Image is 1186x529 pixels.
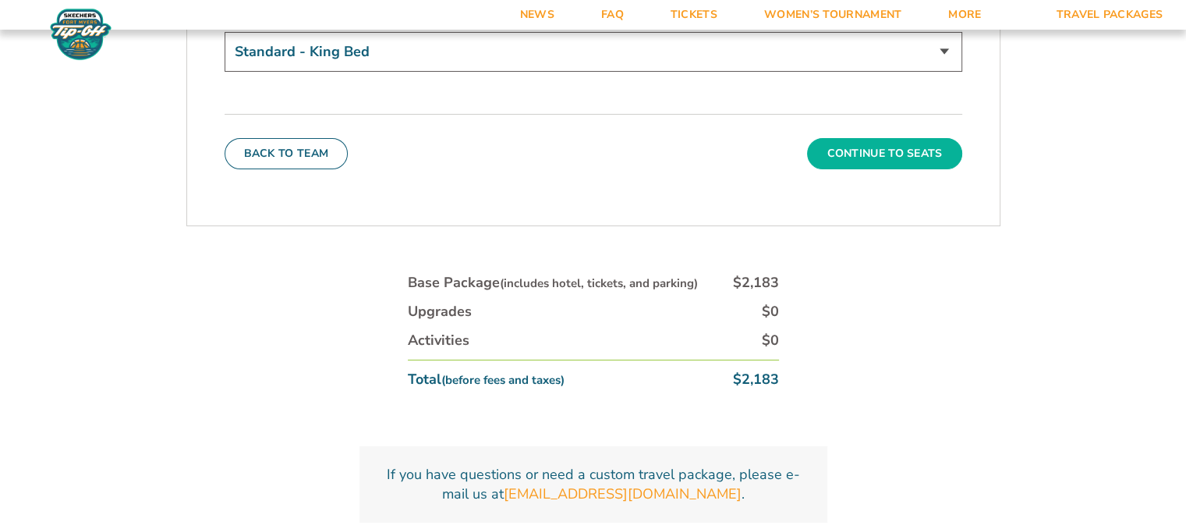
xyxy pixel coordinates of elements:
a: [EMAIL_ADDRESS][DOMAIN_NAME] [504,485,742,504]
div: Total [408,370,565,389]
div: Base Package [408,273,698,293]
div: $2,183 [733,370,779,389]
small: (includes hotel, tickets, and parking) [500,275,698,291]
button: Back To Team [225,138,349,169]
small: (before fees and taxes) [441,372,565,388]
img: Fort Myers Tip-Off [47,8,115,61]
div: Activities [408,331,469,350]
div: $2,183 [733,273,779,293]
button: Continue To Seats [807,138,961,169]
p: If you have questions or need a custom travel package, please e-mail us at . [378,465,809,504]
div: $0 [762,302,779,321]
div: Upgrades [408,302,472,321]
div: $0 [762,331,779,350]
